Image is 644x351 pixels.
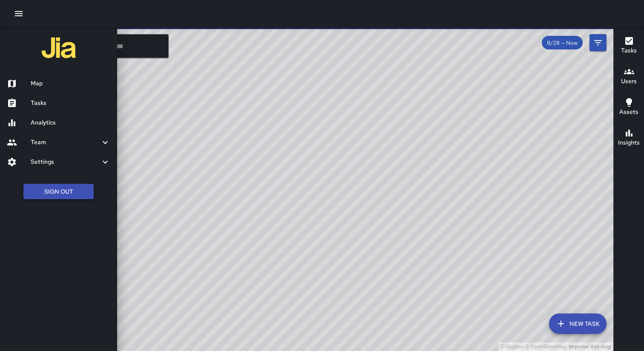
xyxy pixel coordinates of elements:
button: Sign Out [23,184,94,200]
h6: Users [621,77,637,86]
h6: Tasks [31,99,110,108]
h6: Assets [619,107,638,117]
h6: Team [31,138,100,147]
h6: Tasks [621,46,637,55]
h6: Analytics [31,118,110,128]
h6: Settings [31,157,100,167]
img: jia-logo [42,31,76,65]
button: New Task [549,313,607,334]
h6: Insights [618,138,640,148]
h6: Map [31,79,110,88]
